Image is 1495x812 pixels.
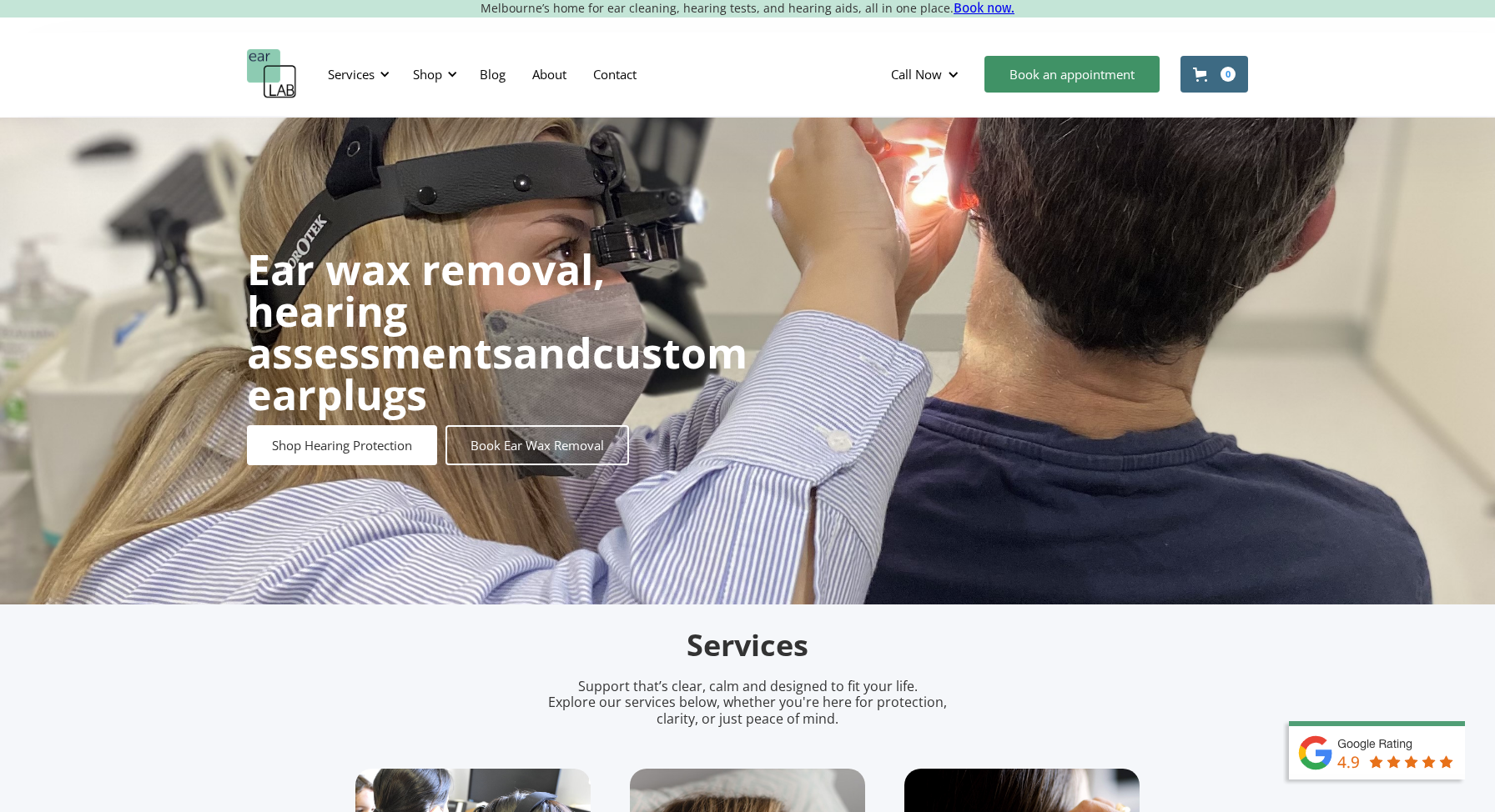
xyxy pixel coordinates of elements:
a: Blog [466,50,519,98]
div: Call Now [891,66,942,83]
p: Support that’s clear, calm and designed to fit your life. Explore our services below, whether you... [526,679,969,727]
a: Book an appointment [984,56,1160,93]
a: About [519,50,580,98]
div: Services [328,66,375,83]
strong: custom earplugs [247,324,747,423]
a: Shop Hearing Protection [247,425,437,465]
h2: Services [355,626,1140,665]
div: Shop [413,66,442,83]
a: Contact [580,50,650,98]
strong: Ear wax removal, hearing assessments [247,241,605,381]
h1: and [247,248,747,415]
div: 0 [1221,67,1236,82]
a: Open cart [1180,56,1248,93]
a: Book Ear Wax Removal [445,425,629,465]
